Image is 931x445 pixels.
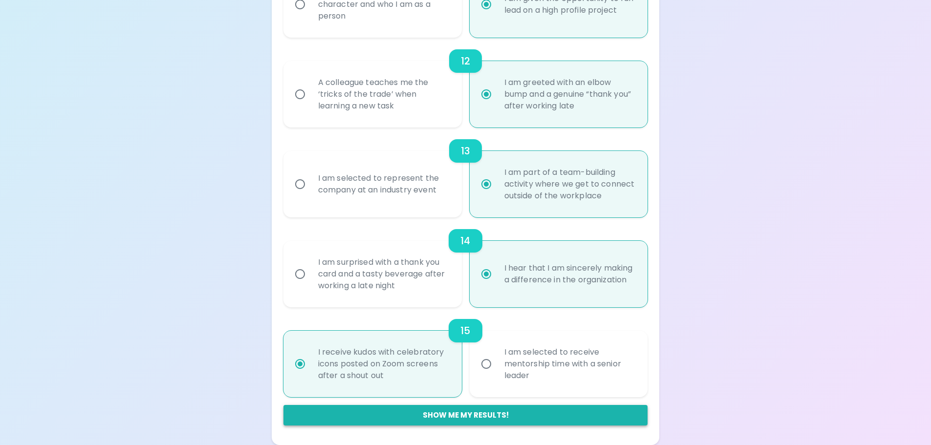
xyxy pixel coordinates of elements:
[497,65,643,124] div: I am greeted with an elbow bump and a genuine “thank you” after working late
[283,405,648,425] button: Show me my results!
[283,127,648,217] div: choice-group-check
[461,53,470,69] h6: 12
[310,335,456,393] div: I receive kudos with celebratory icons posted on Zoom screens after a shout out
[497,251,643,297] div: I hear that I am sincerely making a difference in the organization
[310,65,456,124] div: A colleague teaches me the ‘tricks of the trade’ when learning a new task
[310,161,456,208] div: I am selected to represent the company at an industry event
[283,38,648,127] div: choice-group-check
[460,233,470,249] h6: 14
[497,335,643,393] div: I am selected to receive mentorship time with a senior leader
[461,143,470,159] h6: 13
[310,245,456,303] div: I am surprised with a thank you card and a tasty beverage after working a late night
[283,217,648,307] div: choice-group-check
[283,307,648,397] div: choice-group-check
[497,155,643,213] div: I am part of a team-building activity where we get to connect outside of the workplace
[460,323,470,339] h6: 15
